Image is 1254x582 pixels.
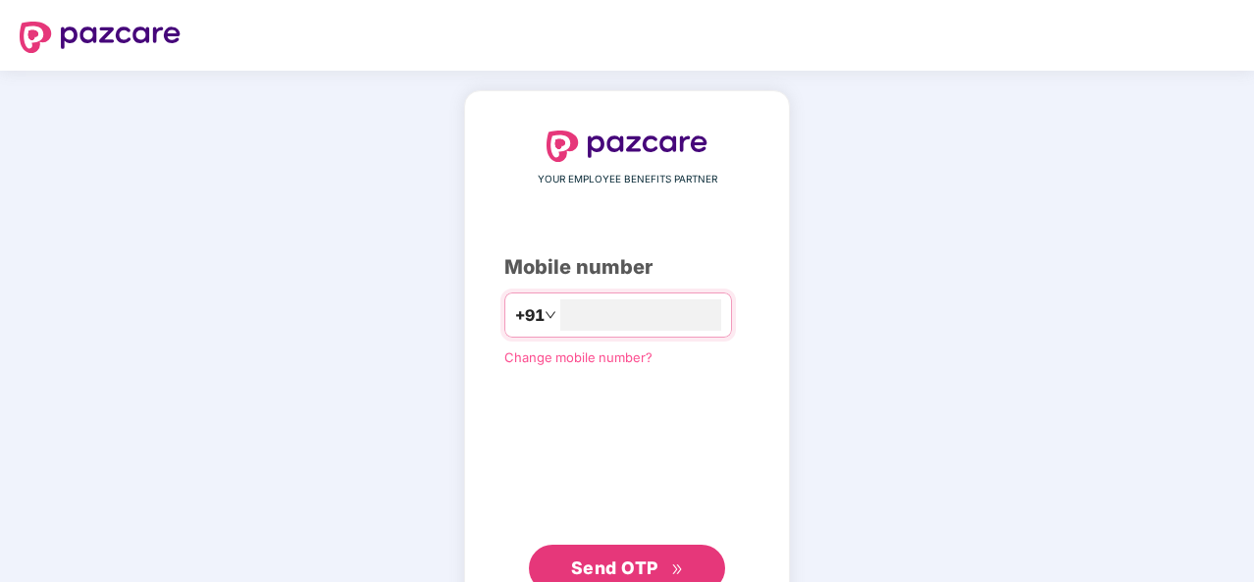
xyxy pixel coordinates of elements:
img: logo [20,22,181,53]
a: Change mobile number? [504,349,653,365]
span: Send OTP [571,557,658,578]
span: +91 [515,303,545,328]
span: YOUR EMPLOYEE BENEFITS PARTNER [538,172,717,187]
img: logo [547,131,707,162]
span: down [545,309,556,321]
span: double-right [671,563,684,576]
div: Mobile number [504,252,750,283]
